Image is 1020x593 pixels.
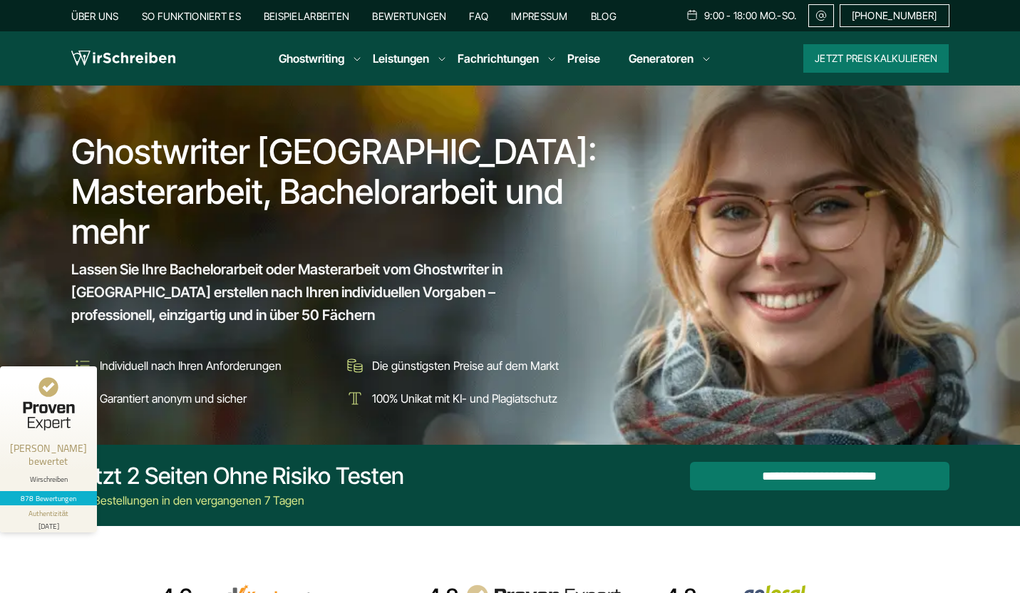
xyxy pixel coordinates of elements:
div: 347 Bestellungen in den vergangenen 7 Tagen [71,492,404,509]
li: Die günstigsten Preise auf dem Markt [344,354,606,377]
a: Impressum [511,10,568,22]
img: 100% Unikat mit KI- und Plagiatschutz [344,387,366,410]
span: Lassen Sie Ihre Bachelorarbeit oder Masterarbeit vom Ghostwriter in [GEOGRAPHIC_DATA] erstellen n... [71,258,580,326]
a: Über uns [71,10,119,22]
img: Email [815,10,828,21]
li: Individuell nach Ihren Anforderungen [71,354,334,377]
a: Fachrichtungen [458,50,539,67]
span: [PHONE_NUMBER] [852,10,937,21]
a: Ghostwriting [279,50,344,67]
li: Garantiert anonym und sicher [71,387,334,410]
img: logo wirschreiben [71,48,175,69]
img: Die günstigsten Preise auf dem Markt [344,354,366,377]
li: 100% Unikat mit KI- und Plagiatschutz [344,387,606,410]
div: Wirschreiben [6,475,91,484]
a: So funktioniert es [142,10,241,22]
a: Bewertungen [372,10,446,22]
a: Preise [567,51,600,66]
button: Jetzt Preis kalkulieren [803,44,949,73]
span: 9:00 - 18:00 Mo.-So. [704,10,797,21]
h1: Ghostwriter [GEOGRAPHIC_DATA]: Masterarbeit, Bachelorarbeit und mehr [71,132,607,252]
a: FAQ [469,10,488,22]
img: Individuell nach Ihren Anforderungen [71,354,94,377]
a: Generatoren [629,50,694,67]
a: Leistungen [373,50,429,67]
img: Schedule [686,9,699,21]
a: Blog [591,10,617,22]
div: Authentizität [29,508,69,519]
a: Beispielarbeiten [264,10,349,22]
div: Jetzt 2 Seiten ohne Risiko testen [71,462,404,490]
a: [PHONE_NUMBER] [840,4,949,27]
div: [DATE] [6,519,91,530]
